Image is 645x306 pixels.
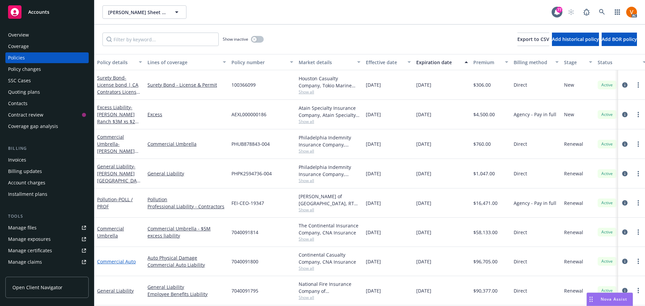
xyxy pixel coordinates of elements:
[587,293,633,306] button: Nova Assist
[366,170,381,177] span: [DATE]
[416,229,431,236] span: [DATE]
[8,155,26,165] div: Invoices
[561,54,595,70] button: Stage
[473,200,498,207] span: $16,471.00
[471,54,511,70] button: Premium
[564,229,583,236] span: Renewal
[299,89,360,95] span: Show all
[600,200,614,206] span: Active
[231,200,264,207] span: FEI-CEO-19347
[299,193,360,207] div: [PERSON_NAME] of [GEOGRAPHIC_DATA], RT Specialty Insurance Services, LLC (RSG Specialty, LLC)
[28,9,49,15] span: Accounts
[514,200,556,207] span: Agency - Pay in full
[514,59,551,66] div: Billing method
[5,121,89,132] a: Coverage gap analysis
[621,228,629,236] a: circleInformation
[5,268,89,279] a: Manage BORs
[600,171,614,177] span: Active
[473,81,491,88] span: $306.00
[556,7,562,13] div: 77
[8,30,29,40] div: Overview
[5,222,89,233] a: Manage files
[8,41,29,52] div: Coverage
[147,81,226,88] a: Surety Bond - License & Permit
[634,199,642,207] a: more
[634,140,642,148] a: more
[231,258,258,265] span: 7040091800
[621,287,629,295] a: circleInformation
[366,81,381,88] span: [DATE]
[97,104,139,132] a: Excess Liability
[5,166,89,177] a: Billing updates
[231,287,258,294] span: 7040091795
[97,59,135,66] div: Policy details
[299,178,360,183] span: Show all
[8,189,47,200] div: Installment plans
[600,141,614,147] span: Active
[564,170,583,177] span: Renewal
[296,54,363,70] button: Market details
[147,140,226,147] a: Commercial Umbrella
[97,225,124,239] a: Commercial Umbrella
[416,111,431,118] span: [DATE]
[366,229,381,236] span: [DATE]
[5,64,89,75] a: Policy changes
[145,54,229,70] button: Lines of coverage
[231,170,272,177] span: PHPK2594736-004
[102,33,219,46] input: Filter by keyword...
[8,234,51,245] div: Manage exposures
[473,258,498,265] span: $96,705.00
[5,257,89,267] a: Manage claims
[514,111,556,118] span: Agency - Pay in full
[299,59,353,66] div: Market details
[147,254,226,261] a: Auto Physical Damage
[299,222,360,236] div: The Continental Insurance Company, CNA Insurance
[514,81,527,88] span: Direct
[564,258,583,265] span: Renewal
[366,140,381,147] span: [DATE]
[366,111,381,118] span: [DATE]
[299,207,360,213] span: Show all
[564,59,585,66] div: Stage
[580,5,593,19] a: Report a Bug
[5,189,89,200] a: Installment plans
[473,229,498,236] span: $58,133.00
[600,82,614,88] span: Active
[147,225,226,239] a: Commercial Umbrella - $5M excess liability
[514,140,527,147] span: Direct
[147,291,226,298] a: Employee Benefits Liability
[514,258,527,265] span: Direct
[621,170,629,178] a: circleInformation
[634,257,642,265] a: more
[626,7,637,17] img: photo
[634,81,642,89] a: more
[8,98,28,109] div: Contacts
[8,64,41,75] div: Policy changes
[564,140,583,147] span: Renewal
[12,284,62,291] span: Open Client Navigator
[5,75,89,86] a: SSC Cases
[5,52,89,63] a: Policies
[514,229,527,236] span: Direct
[517,33,549,46] button: Export to CSV
[5,234,89,245] span: Manage exposures
[473,170,495,177] span: $1,047.00
[416,200,431,207] span: [DATE]
[147,59,219,66] div: Lines of coverage
[299,148,360,154] span: Show all
[147,111,226,118] a: Excess
[564,200,583,207] span: Renewal
[231,229,258,236] span: 7040091814
[552,33,599,46] button: Add historical policy
[97,288,134,294] a: General Liability
[299,104,360,119] div: Atain Specialty Insurance Company, Atain Specialty Insurance Company, Burns & [PERSON_NAME]
[97,141,138,161] span: - [PERSON_NAME] Ranch - $2M
[634,287,642,295] a: more
[5,110,89,120] a: Contract review
[8,268,40,279] div: Manage BORs
[5,245,89,256] a: Manage certificates
[473,287,498,294] span: $90,377.00
[97,196,133,210] a: Pollution
[416,287,431,294] span: [DATE]
[611,5,624,19] a: Switch app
